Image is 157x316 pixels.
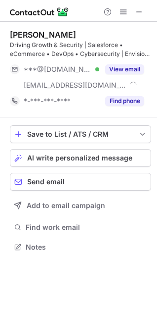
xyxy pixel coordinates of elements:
[24,65,92,74] span: ***@[DOMAIN_NAME]
[27,178,65,186] span: Send email
[105,64,144,74] button: Reveal Button
[27,202,105,210] span: Add to email campaign
[26,223,147,232] span: Find work email
[10,149,151,167] button: AI write personalized message
[26,243,147,252] span: Notes
[10,220,151,234] button: Find work email
[10,197,151,214] button: Add to email campaign
[10,30,76,40] div: [PERSON_NAME]
[24,81,126,90] span: [EMAIL_ADDRESS][DOMAIN_NAME]
[10,125,151,143] button: save-profile-one-click
[10,41,151,58] div: Driving Growth & Security | Salesforce • eCommerce • DevOps • Cybersecurity | Envision + SecureSm...
[10,6,69,18] img: ContactOut v5.3.10
[27,130,134,138] div: Save to List / ATS / CRM
[10,240,151,254] button: Notes
[105,96,144,106] button: Reveal Button
[27,154,132,162] span: AI write personalized message
[10,173,151,191] button: Send email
